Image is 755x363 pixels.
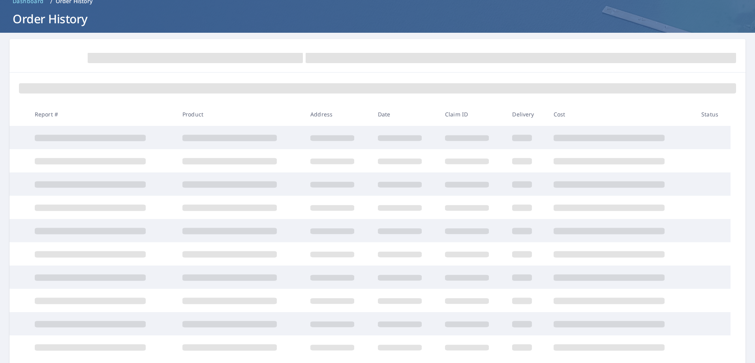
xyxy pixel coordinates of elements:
[372,103,439,126] th: Date
[439,103,506,126] th: Claim ID
[176,103,304,126] th: Product
[547,103,695,126] th: Cost
[9,11,746,27] h1: Order History
[506,103,547,126] th: Delivery
[304,103,371,126] th: Address
[695,103,731,126] th: Status
[28,103,176,126] th: Report #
